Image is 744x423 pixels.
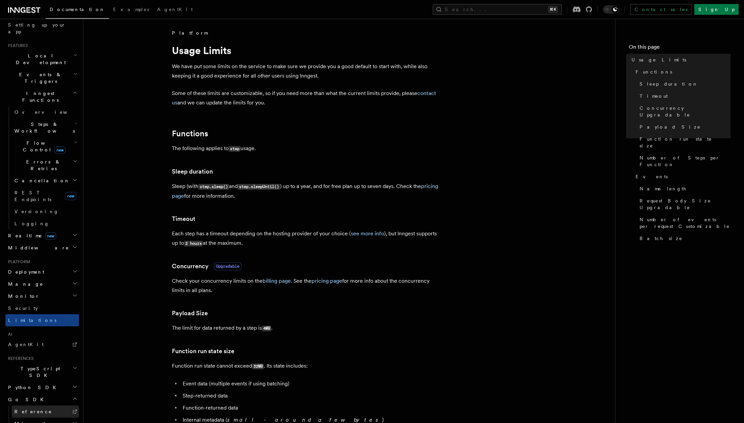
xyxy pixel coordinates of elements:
[172,167,213,176] a: Sleep duration
[12,137,79,156] button: Flow Controlnew
[640,197,731,211] span: Request Body Size Upgradable
[5,71,73,85] span: Events & Triggers
[184,241,203,246] code: 2 hours
[633,66,731,78] a: Functions
[113,7,149,12] span: Examples
[172,309,208,318] a: Payload Size
[252,364,264,369] code: 32MB
[12,158,73,172] span: Errors & Retries
[12,121,75,134] span: Steps & Workflows
[65,192,76,200] span: new
[229,146,240,152] code: step
[5,43,28,48] span: Features
[172,89,440,107] p: Some of these limits are customizable, so if you need more than what the current limits provide, ...
[198,184,229,190] code: step.sleep()
[640,105,731,118] span: Concurrency Upgradable
[637,183,731,195] a: Name length
[172,182,440,201] p: Sleep (with and ) up to a year, and for free plan up to seven days. Check the for more information.
[5,293,40,299] span: Monitor
[14,209,59,214] span: Versioning
[181,391,440,401] li: Step-returned data
[227,417,382,423] em: small - around a few bytes
[5,381,79,393] button: Python SDK
[172,214,195,224] a: Timeout
[629,54,731,66] a: Usage Limits
[50,7,105,12] span: Documentation
[172,62,440,81] p: We have put some limits on the service to make sure we provide you a good default to start with, ...
[633,171,731,183] a: Events
[214,262,241,270] span: Upgradable
[694,4,739,15] a: Sign Up
[5,356,34,361] span: References
[640,81,698,87] span: Sleep duration
[263,278,291,284] a: billing page
[640,235,683,242] span: Batch size
[640,136,731,149] span: Function run state size
[5,332,12,337] span: AI
[5,19,79,38] a: Setting up your app
[45,232,56,240] span: new
[312,278,342,284] a: pricing page
[46,2,109,19] a: Documentation
[5,266,79,278] button: Deployment
[12,118,79,137] button: Steps & Workflows
[637,133,731,152] a: Function run state size
[636,68,672,75] span: Functions
[153,2,197,18] a: AgentKit
[157,7,193,12] span: AgentKit
[8,318,56,323] span: Limitations
[172,346,234,356] a: Function run state size
[5,290,79,302] button: Monitor
[637,195,731,214] a: Request Body Size Upgradable
[172,323,440,333] p: The limit for data returned by a step is .
[14,109,84,115] span: Overview
[238,184,280,190] code: step.sleepUntil()
[172,262,241,271] a: ConcurrencyUpgradable
[640,124,701,130] span: Payload Size
[12,106,79,118] a: Overview
[5,68,79,87] button: Events & Triggers
[14,409,52,414] span: Reference
[5,365,73,379] span: TypeScript SDK
[12,187,79,205] a: REST Endpointsnew
[172,44,440,56] h1: Usage Limits
[5,90,73,103] span: Inngest Functions
[5,393,79,406] button: Go SDK
[109,2,153,18] a: Examples
[5,242,79,254] button: Middleware
[12,156,79,175] button: Errors & Retries
[632,56,686,63] span: Usage Limits
[5,278,79,290] button: Manage
[12,177,70,184] span: Cancellation
[172,144,440,153] p: The following applies to usage.
[5,384,60,391] span: Python SDK
[636,173,668,180] span: Events
[5,302,79,314] a: Security
[14,190,51,202] span: REST Endpoints
[5,281,43,287] span: Manage
[630,4,692,15] a: Contact sales
[8,305,38,311] span: Security
[172,229,440,248] p: Each step has a timeout depending on the hosting provider of your choice ( ), but Inngest support...
[548,6,558,13] kbd: ⌘K
[8,342,44,347] span: AgentKit
[637,121,731,133] a: Payload Size
[5,314,79,326] a: Limitations
[8,22,66,34] span: Setting up your app
[637,152,731,171] a: Number of Steps per Function
[640,216,731,230] span: Number of events per request Customizable
[54,146,65,154] span: new
[637,78,731,90] a: Sleep duration
[172,361,440,371] p: Function run state cannot exceed . Its state includes:
[637,90,731,102] a: Timeout
[5,52,73,66] span: Local Development
[12,175,79,187] button: Cancellation
[181,379,440,388] li: Event data (multiple events if using batching)
[172,30,207,36] span: Platform
[5,230,79,242] button: Realtimenew
[5,50,79,68] button: Local Development
[351,230,384,237] a: see more info
[637,232,731,244] a: Batch size
[5,87,79,106] button: Inngest Functions
[5,232,56,239] span: Realtime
